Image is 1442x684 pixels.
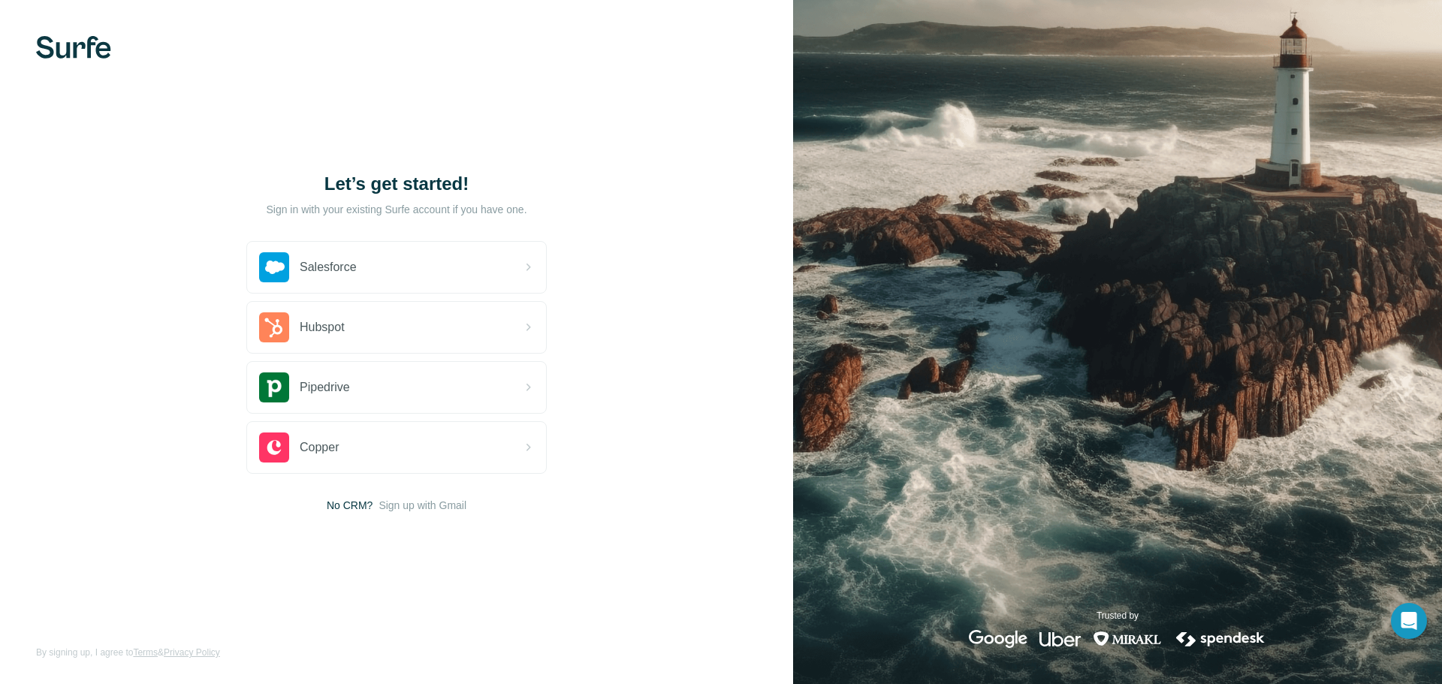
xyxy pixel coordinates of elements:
[164,647,220,658] a: Privacy Policy
[1391,603,1427,639] div: Open Intercom Messenger
[259,432,289,463] img: copper's logo
[259,372,289,402] img: pipedrive's logo
[1174,630,1267,648] img: spendesk's logo
[133,647,158,658] a: Terms
[1093,630,1162,648] img: mirakl's logo
[300,378,350,396] span: Pipedrive
[1097,609,1139,622] p: Trusted by
[36,646,220,659] span: By signing up, I agree to &
[379,498,466,513] button: Sign up with Gmail
[327,498,373,513] span: No CRM?
[300,438,339,457] span: Copper
[969,630,1027,648] img: google's logo
[300,318,345,336] span: Hubspot
[266,202,526,217] p: Sign in with your existing Surfe account if you have one.
[36,36,111,59] img: Surfe's logo
[300,258,357,276] span: Salesforce
[259,312,289,342] img: hubspot's logo
[246,172,547,196] h1: Let’s get started!
[1039,630,1081,648] img: uber's logo
[259,252,289,282] img: salesforce's logo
